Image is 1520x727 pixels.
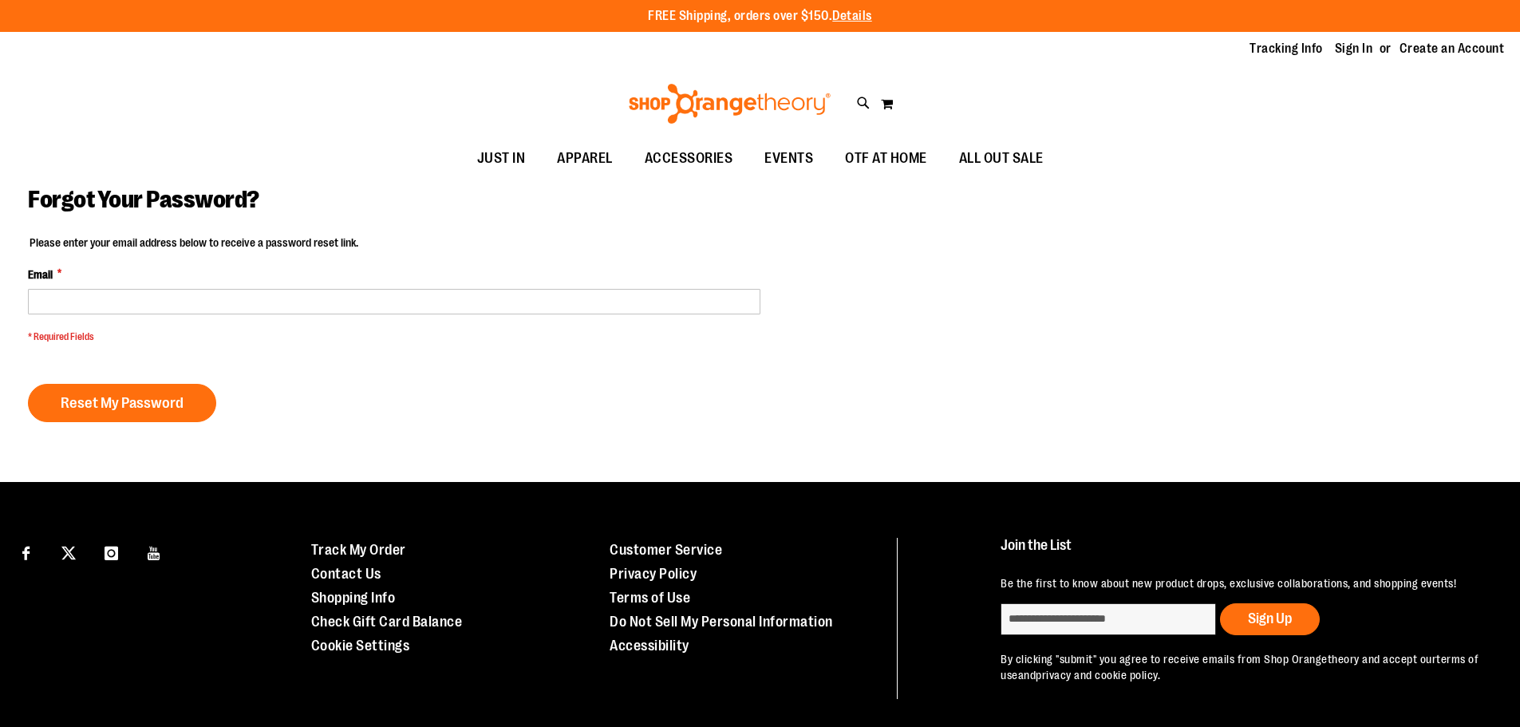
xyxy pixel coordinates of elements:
a: Customer Service [610,542,722,558]
input: enter email [1001,603,1216,635]
a: Sign In [1335,40,1373,57]
a: Privacy Policy [610,566,697,582]
span: APPAREL [557,140,613,176]
p: FREE Shipping, orders over $150. [648,7,872,26]
span: Forgot Your Password? [28,186,259,213]
a: Terms of Use [610,590,690,606]
a: Contact Us [311,566,381,582]
img: Shop Orangetheory [626,84,833,124]
img: Twitter [61,546,76,560]
button: Sign Up [1220,603,1320,635]
span: Email [28,267,53,283]
legend: Please enter your email address below to receive a password reset link. [28,235,360,251]
a: Track My Order [311,542,406,558]
p: Be the first to know about new product drops, exclusive collaborations, and shopping events! [1001,575,1483,591]
a: Check Gift Card Balance [311,614,463,630]
span: ACCESSORIES [645,140,733,176]
span: EVENTS [764,140,813,176]
a: terms of use [1001,653,1479,682]
a: Visit our Instagram page [97,538,125,566]
a: Visit our Youtube page [140,538,168,566]
a: Do Not Sell My Personal Information [610,614,833,630]
button: Reset My Password [28,384,216,422]
a: Accessibility [610,638,689,654]
a: Details [832,9,872,23]
a: privacy and cookie policy. [1036,669,1160,682]
span: Reset My Password [61,394,184,412]
a: Shopping Info [311,590,396,606]
a: Cookie Settings [311,638,410,654]
span: Sign Up [1248,610,1292,626]
a: Visit our X page [55,538,83,566]
span: JUST IN [477,140,526,176]
span: OTF AT HOME [845,140,927,176]
a: Visit our Facebook page [12,538,40,566]
span: ALL OUT SALE [959,140,1044,176]
a: Create an Account [1400,40,1505,57]
p: By clicking "submit" you agree to receive emails from Shop Orangetheory and accept our and [1001,651,1483,683]
a: Tracking Info [1250,40,1323,57]
h4: Join the List [1001,538,1483,567]
span: * Required Fields [28,330,760,344]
